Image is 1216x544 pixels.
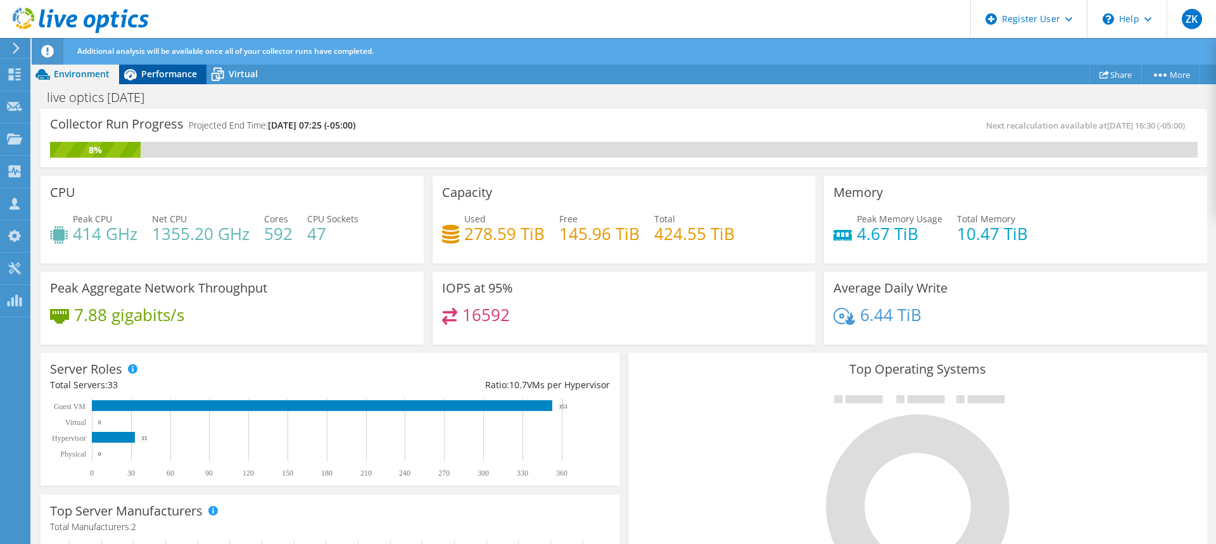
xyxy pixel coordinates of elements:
[243,469,254,478] text: 120
[307,213,358,225] span: CPU Sockets
[282,469,293,478] text: 150
[50,520,610,534] h4: Total Manufacturers:
[205,469,213,478] text: 90
[986,120,1191,131] span: Next recalculation available at
[74,308,184,322] h4: 7.88 gigabits/s
[1107,120,1185,131] span: [DATE] 16:30 (-05:00)
[90,469,94,478] text: 0
[360,469,372,478] text: 210
[141,435,148,441] text: 33
[229,68,258,80] span: Virtual
[517,469,528,478] text: 330
[50,378,330,392] div: Total Servers:
[464,227,545,241] h4: 278.59 TiB
[321,469,332,478] text: 180
[189,118,355,132] h4: Projected End Time:
[1182,9,1202,29] span: ZK
[638,362,1198,376] h3: Top Operating Systems
[478,469,489,478] text: 300
[264,213,288,225] span: Cores
[73,227,137,241] h4: 414 GHz
[127,469,135,478] text: 30
[167,469,174,478] text: 60
[330,378,610,392] div: Ratio: VMs per Hypervisor
[957,227,1028,241] h4: 10.47 TiB
[108,379,118,391] span: 33
[1089,65,1142,84] a: Share
[559,213,578,225] span: Free
[509,379,527,391] span: 10.7
[77,46,374,56] span: Additional analysis will be available once all of your collector runs have completed.
[41,91,164,104] h1: live optics [DATE]
[464,213,486,225] span: Used
[860,308,921,322] h4: 6.44 TiB
[857,227,942,241] h4: 4.67 TiB
[152,227,250,241] h4: 1355.20 GHz
[65,418,87,427] text: Virtual
[152,213,187,225] span: Net CPU
[264,227,293,241] h4: 592
[559,403,567,410] text: 353
[50,362,122,376] h3: Server Roles
[556,469,567,478] text: 360
[654,213,675,225] span: Total
[54,402,85,411] text: Guest VM
[442,281,513,295] h3: IOPS at 95%
[833,281,947,295] h3: Average Daily Write
[1103,13,1114,25] svg: \n
[857,213,942,225] span: Peak Memory Usage
[50,143,141,157] div: 8%
[307,227,358,241] h4: 47
[50,186,75,199] h3: CPU
[559,227,640,241] h4: 145.96 TiB
[957,213,1015,225] span: Total Memory
[54,68,110,80] span: Environment
[654,227,735,241] h4: 424.55 TiB
[268,119,355,131] span: [DATE] 07:25 (-05:00)
[98,419,101,426] text: 0
[60,450,86,459] text: Physical
[52,434,86,443] text: Hypervisor
[442,186,492,199] h3: Capacity
[50,281,267,295] h3: Peak Aggregate Network Throughput
[141,68,197,80] span: Performance
[131,521,136,533] span: 2
[73,213,112,225] span: Peak CPU
[462,308,510,322] h4: 16592
[438,469,450,478] text: 270
[399,469,410,478] text: 240
[1141,65,1200,84] a: More
[50,504,203,518] h3: Top Server Manufacturers
[833,186,883,199] h3: Memory
[98,451,101,457] text: 0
